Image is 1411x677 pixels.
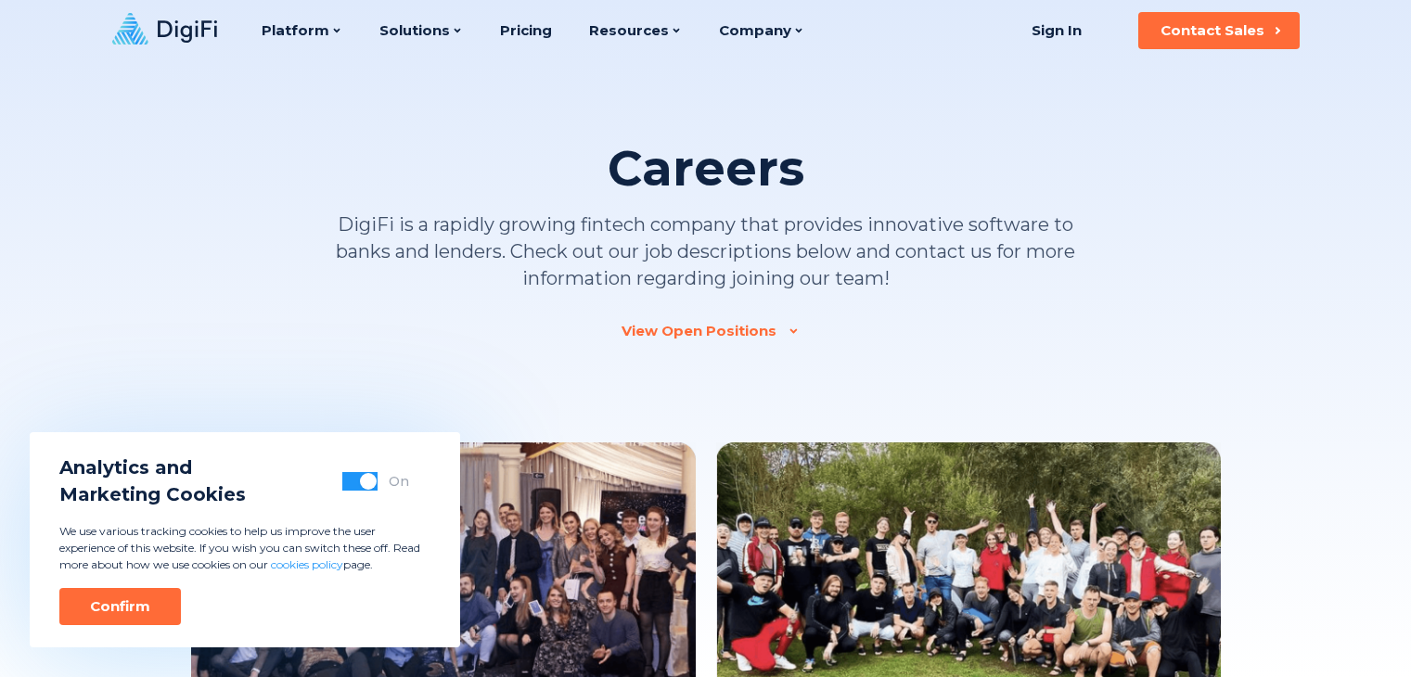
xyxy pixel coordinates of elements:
h1: Careers [608,141,804,197]
span: Marketing Cookies [59,481,246,508]
div: Contact Sales [1161,21,1264,40]
div: View Open Positions [622,322,776,340]
a: View Open Positions [622,322,789,340]
a: cookies policy [271,557,343,571]
p: DigiFi is a rapidly growing fintech company that provides innovative software to banks and lender... [326,211,1086,292]
button: Confirm [59,588,181,625]
div: Confirm [90,597,150,616]
p: We use various tracking cookies to help us improve the user experience of this website. If you wi... [59,523,430,573]
a: Sign In [1009,12,1105,49]
button: Contact Sales [1138,12,1300,49]
div: On [389,472,409,491]
span: Analytics and [59,454,246,481]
